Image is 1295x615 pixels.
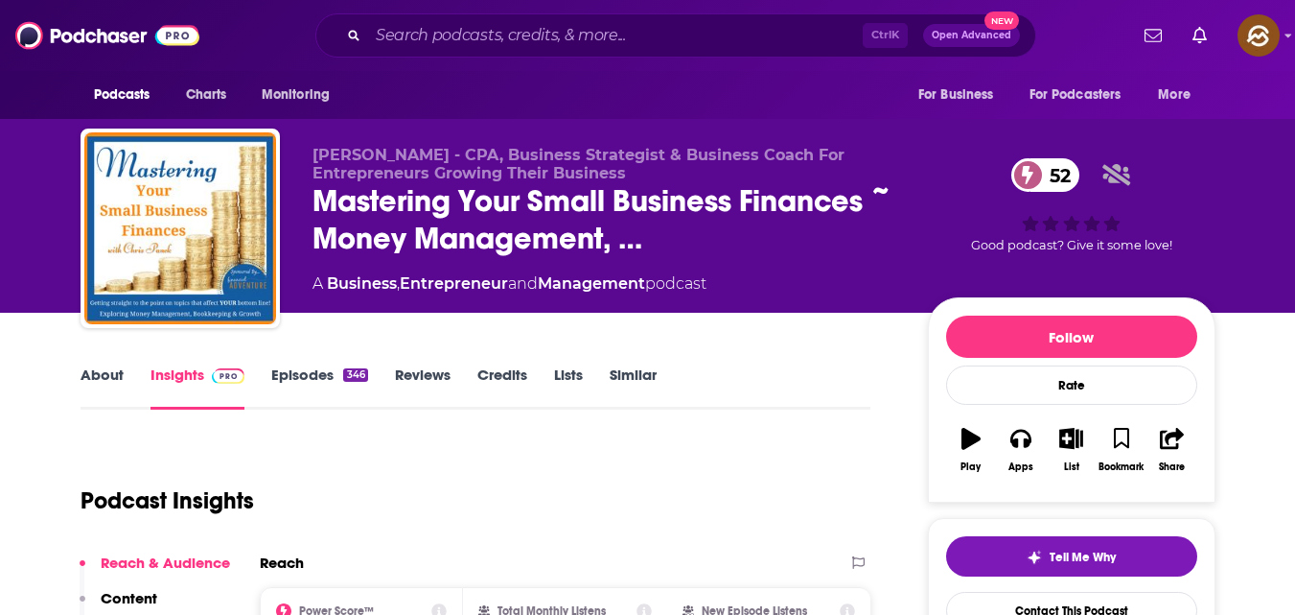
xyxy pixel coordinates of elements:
a: Credits [477,366,527,410]
span: More [1158,82,1191,108]
span: Logged in as hey85204 [1237,14,1280,57]
button: Share [1146,415,1196,485]
div: Share [1159,461,1185,473]
span: Ctrl K [863,23,908,48]
span: For Business [918,82,994,108]
span: Charts [186,82,227,108]
button: Follow [946,316,1197,358]
a: Show notifications dropdown [1137,19,1169,52]
a: Charts [173,77,239,113]
button: open menu [1145,77,1214,113]
button: Show profile menu [1237,14,1280,57]
div: Play [960,461,981,473]
div: 52Good podcast? Give it some love! [928,146,1215,265]
button: List [1046,415,1096,485]
button: Reach & Audience [80,554,230,589]
div: Rate [946,366,1197,405]
span: 52 [1030,158,1080,192]
div: 346 [343,368,367,382]
span: Monitoring [262,82,330,108]
a: Reviews [395,366,451,410]
span: For Podcasters [1029,82,1122,108]
span: Open Advanced [932,31,1011,40]
span: Tell Me Why [1050,550,1116,565]
a: Lists [554,366,583,410]
button: Apps [996,415,1046,485]
div: List [1064,461,1079,473]
button: Bookmark [1097,415,1146,485]
span: and [508,274,538,293]
img: Podchaser - Follow, Share and Rate Podcasts [15,17,199,54]
a: Management [538,274,645,293]
a: Entrepreneur [400,274,508,293]
a: InsightsPodchaser Pro [150,366,245,410]
a: Episodes346 [271,366,367,410]
img: Mastering Your Small Business Finances ~ Money Management, Bookkeeping, Entrepreneurship, Side Hu... [84,132,276,324]
img: Podchaser Pro [212,368,245,384]
button: open menu [81,77,175,113]
a: 52 [1011,158,1080,192]
button: open menu [1017,77,1149,113]
a: Similar [610,366,657,410]
div: Apps [1008,461,1033,473]
span: New [984,12,1019,30]
div: Search podcasts, credits, & more... [315,13,1036,58]
button: open menu [905,77,1018,113]
span: Good podcast? Give it some love! [971,238,1172,252]
button: open menu [248,77,355,113]
div: A podcast [312,272,706,296]
a: Business [327,274,397,293]
a: About [81,366,124,410]
p: Reach & Audience [101,554,230,572]
img: User Profile [1237,14,1280,57]
div: Bookmark [1098,461,1144,473]
span: Podcasts [94,82,150,108]
a: Show notifications dropdown [1185,19,1214,52]
h1: Podcast Insights [81,486,254,515]
img: tell me why sparkle [1027,550,1042,565]
button: Open AdvancedNew [923,24,1020,47]
h2: Reach [260,554,304,572]
button: Play [946,415,996,485]
span: [PERSON_NAME] - CPA, Business Strategist & Business Coach For Entrepreneurs Growing Their Business [312,146,844,182]
span: , [397,274,400,293]
input: Search podcasts, credits, & more... [368,20,863,51]
button: tell me why sparkleTell Me Why [946,536,1197,577]
p: Content [101,589,157,607]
